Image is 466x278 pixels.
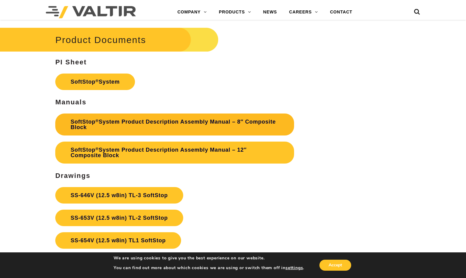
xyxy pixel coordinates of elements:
[286,265,303,271] button: settings
[55,58,87,66] strong: PI Sheet
[55,232,181,249] a: SS-654V (12.5 w8in) TL1 SoftStop
[114,265,304,271] p: You can find out more about which cookies we are using or switch them off in .
[114,255,304,261] p: We are using cookies to give you the best experience on our website.
[55,114,294,135] a: SoftStop®System Product Description Assembly Manual – 8″ Composite Block
[324,6,359,18] a: CONTACT
[171,6,213,18] a: COMPANY
[55,74,135,90] a: SoftStop®System
[257,6,283,18] a: NEWS
[55,142,294,164] a: SoftStop®System Product Description Assembly Manual – 12″ Composite Block
[55,98,86,106] strong: Manuals
[213,6,257,18] a: PRODUCTS
[46,6,136,18] img: Valtir
[319,260,351,271] button: Accept
[55,187,183,204] a: SS-646V (12.5 w8in) TL-3 SoftStop
[96,146,99,151] sup: ®
[55,172,90,179] strong: Drawings
[55,210,183,226] a: SS-653V (12.5 w8in) TL-2 SoftStop
[283,6,324,18] a: CAREERS
[96,78,99,83] sup: ®
[96,118,99,123] sup: ®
